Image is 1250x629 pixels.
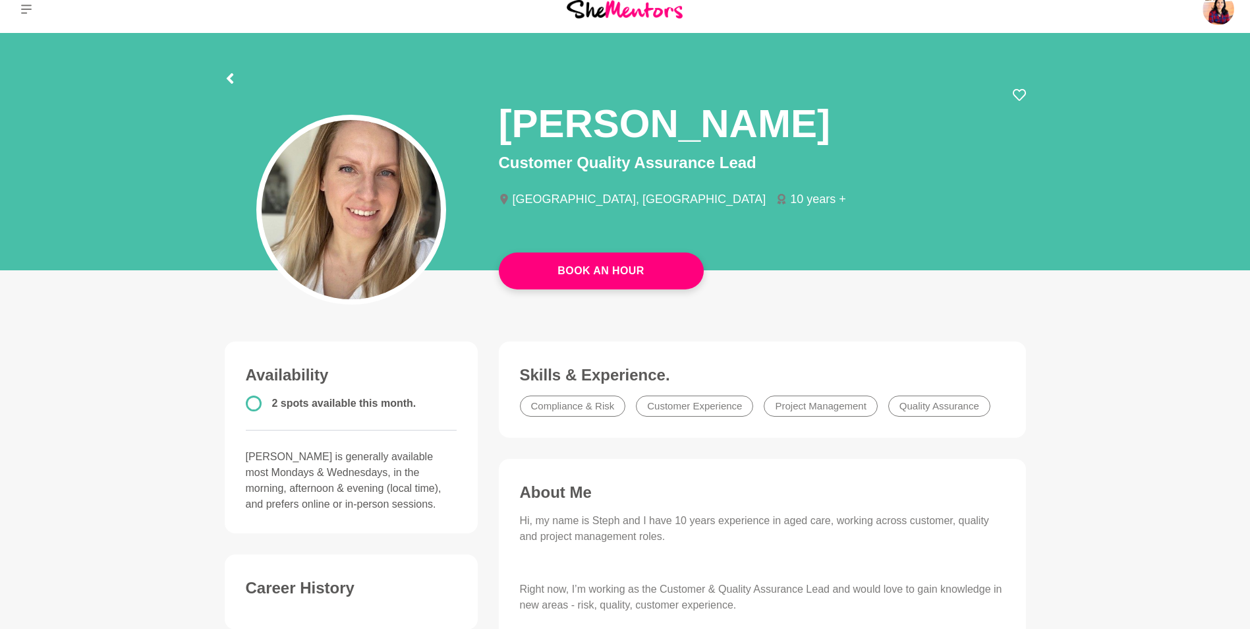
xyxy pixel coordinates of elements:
h3: About Me [520,483,1005,502]
span: 2 spots available this month. [272,398,416,409]
h3: Skills & Experience. [520,365,1005,385]
p: Right now, I’m working as the Customer & Quality Assurance Lead and would love to gain knowledge ... [520,582,1005,613]
h1: [PERSON_NAME] [499,99,830,148]
li: [GEOGRAPHIC_DATA], [GEOGRAPHIC_DATA] [499,193,777,205]
h3: Availability [246,365,457,385]
p: Customer Quality Assurance Lead [499,151,1026,175]
li: 10 years + [776,193,857,205]
p: [PERSON_NAME] is generally available most Mondays & Wednesdays, in the morning, afternoon & eveni... [246,449,457,512]
h3: Career History [246,578,457,598]
a: Book An Hour [499,253,704,289]
p: Hi, my name is Steph and I have 10 years experience in aged care, working across customer, qualit... [520,513,1005,545]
